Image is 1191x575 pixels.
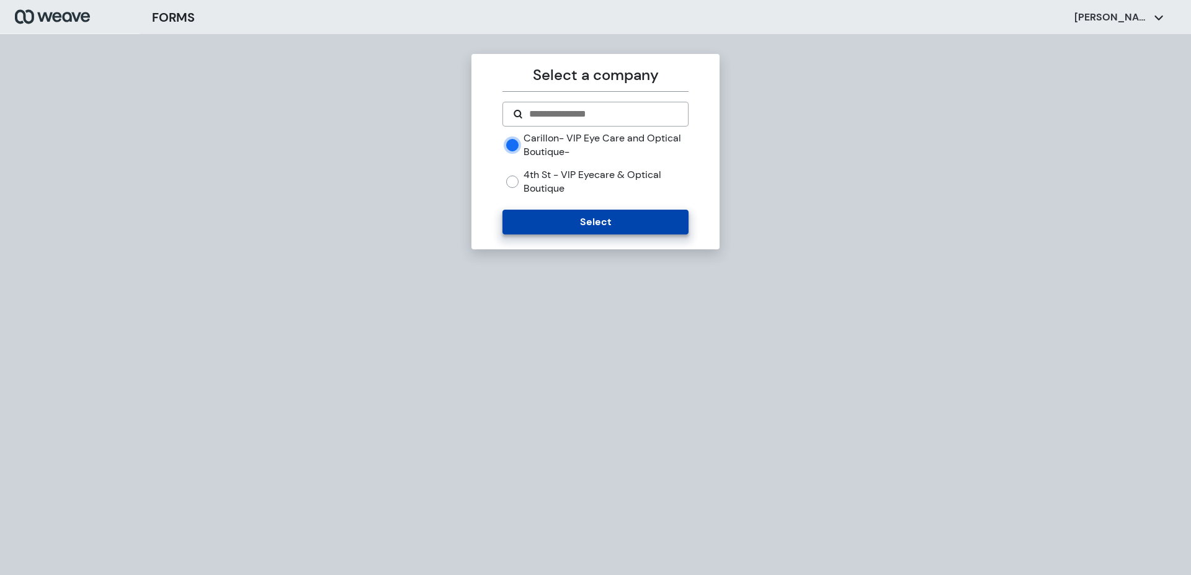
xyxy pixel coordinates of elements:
label: 4th St - VIP Eyecare & Optical Boutique [524,168,688,195]
p: [PERSON_NAME] [1074,11,1149,24]
input: Search [528,107,677,122]
label: Carillon- VIP Eye Care and Optical Boutique- [524,131,688,158]
p: Select a company [502,64,688,86]
button: Select [502,210,688,234]
h3: FORMS [152,8,195,27]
